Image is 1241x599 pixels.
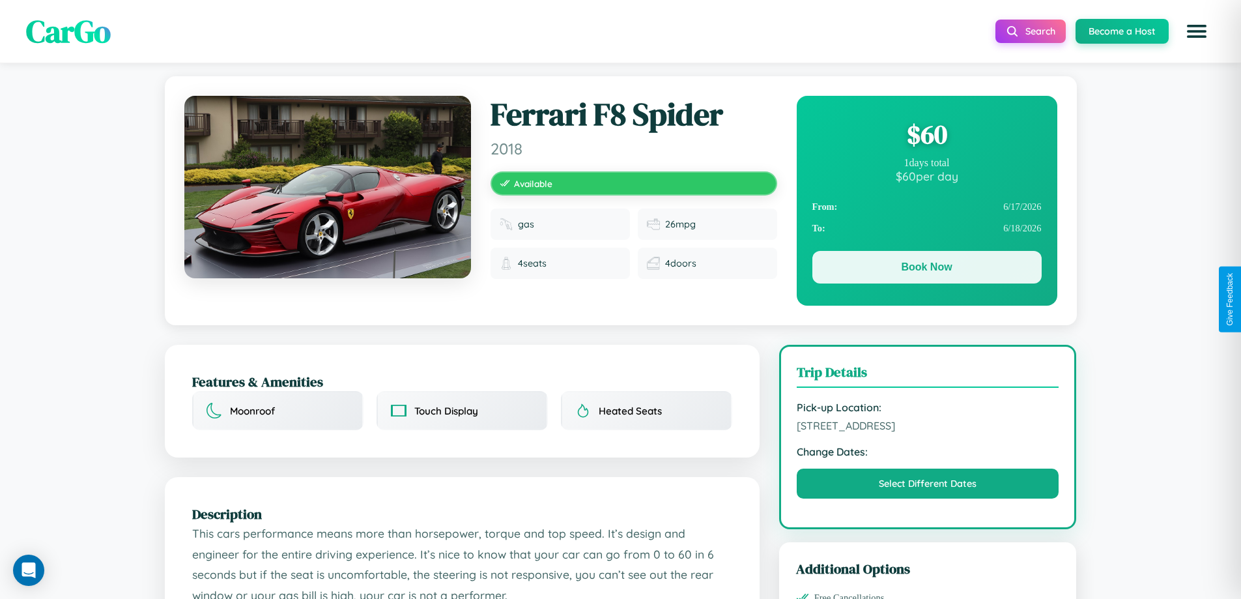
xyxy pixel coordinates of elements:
span: 26 mpg [665,218,696,230]
strong: Change Dates: [797,445,1059,458]
strong: Pick-up Location: [797,401,1059,414]
h2: Description [192,504,732,523]
div: $ 60 per day [812,169,1042,183]
span: 2018 [491,139,777,158]
span: Touch Display [414,405,478,417]
div: $ 60 [812,117,1042,152]
div: 6 / 18 / 2026 [812,218,1042,239]
img: Doors [647,257,660,270]
span: [STREET_ADDRESS] [797,419,1059,432]
button: Open menu [1178,13,1215,50]
h2: Features & Amenities [192,372,732,391]
span: 4 doors [665,257,696,269]
button: Search [995,20,1066,43]
span: Moonroof [230,405,275,417]
button: Book Now [812,251,1042,284]
img: Fuel type [500,218,513,231]
span: Available [514,178,552,189]
div: Give Feedback [1225,273,1234,326]
span: Heated Seats [599,405,662,417]
strong: To: [812,223,825,234]
div: 6 / 17 / 2026 [812,196,1042,218]
div: 1 days total [812,157,1042,169]
div: Open Intercom Messenger [13,555,44,586]
h1: Ferrari F8 Spider [491,96,777,134]
strong: From: [812,201,838,212]
button: Become a Host [1076,19,1169,44]
span: CarGo [26,10,111,53]
h3: Trip Details [797,362,1059,388]
img: Seats [500,257,513,270]
span: gas [518,218,534,230]
img: Fuel efficiency [647,218,660,231]
span: Search [1025,25,1055,37]
h3: Additional Options [796,559,1060,578]
button: Select Different Dates [797,469,1059,499]
span: 4 seats [518,257,547,269]
img: Ferrari F8 Spider 2018 [184,96,471,278]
